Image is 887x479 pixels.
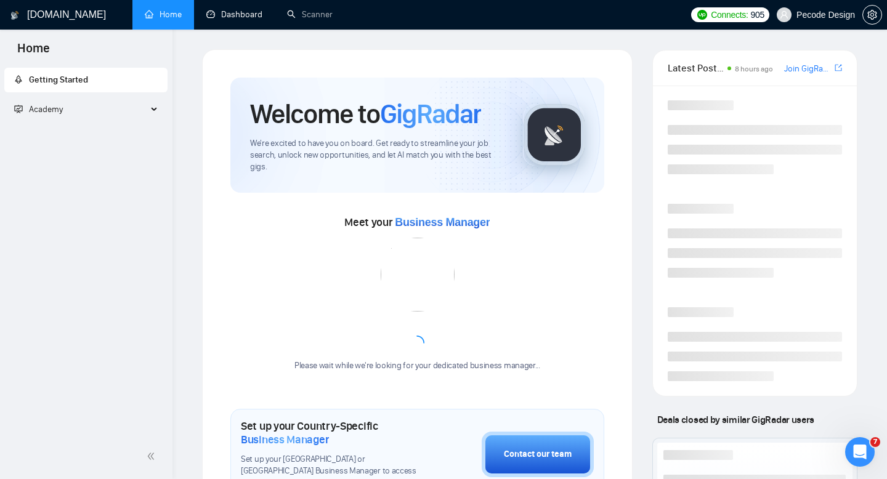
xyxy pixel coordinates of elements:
a: setting [862,10,882,20]
span: loading [408,334,426,352]
a: dashboardDashboard [206,9,262,20]
span: 8 hours ago [735,65,773,73]
span: user [780,10,788,19]
span: We're excited to have you on board. Get ready to streamline your job search, unlock new opportuni... [250,138,503,173]
span: neutral face reaction [196,352,228,376]
img: upwork-logo.png [697,10,707,20]
button: Contact our team [482,432,594,477]
span: Getting Started [29,74,88,85]
div: Contact our team [504,448,572,461]
span: Academy [29,104,63,115]
a: Відкрити в довідковому центрі [135,392,289,401]
span: 😐 [203,352,221,376]
span: Latest Posts from the GigRadar Community [668,60,724,76]
span: export [835,63,842,73]
span: GigRadar [380,97,481,131]
img: logo [10,6,19,25]
a: homeHome [145,9,182,20]
span: Deals closed by similar GigRadar users [652,409,819,430]
img: gigradar-logo.png [524,104,585,166]
div: Please wait while we're looking for your dedicated business manager... [287,360,548,372]
h1: Welcome to [250,97,481,131]
button: Згорнути вікно [370,5,394,28]
span: 7 [870,437,880,447]
div: Ви отримали відповідь на своє запитання? [15,339,409,353]
button: setting [862,5,882,25]
span: Business Manager [395,216,490,228]
span: fund-projection-screen [14,105,23,113]
span: Business Manager [241,433,329,446]
img: error [381,238,455,312]
span: 😃 [235,352,253,376]
span: 😞 [171,352,188,376]
span: Meet your [344,215,490,229]
li: Getting Started [4,68,168,92]
span: double-left [147,450,159,462]
span: disappointed reaction [164,352,196,376]
h1: Set up your Country-Specific [241,419,420,446]
a: export [835,62,842,74]
a: Join GigRadar Slack Community [784,62,832,76]
span: rocket [14,75,23,84]
span: Home [7,39,60,65]
span: setting [863,10,881,20]
iframe: To enrich screen reader interactions, please activate Accessibility in Grammarly extension settings [845,437,875,467]
button: go back [8,5,31,28]
div: Закрити [394,5,416,27]
span: Connects: [711,8,748,22]
span: 905 [751,8,764,22]
span: Academy [14,104,63,115]
span: smiley reaction [228,352,260,376]
a: searchScanner [287,9,333,20]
